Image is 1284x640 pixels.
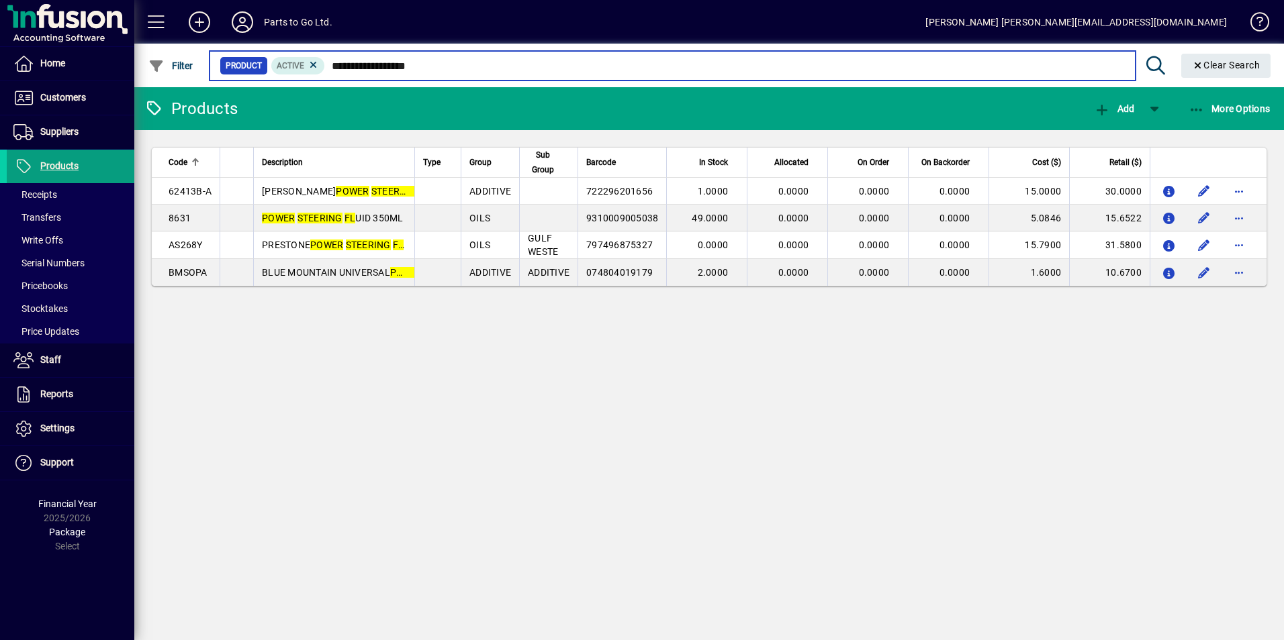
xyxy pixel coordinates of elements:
[675,155,740,170] div: In Stock
[40,126,79,137] span: Suppliers
[13,303,68,314] span: Stocktakes
[40,388,73,399] span: Reports
[7,297,134,320] a: Stocktakes
[7,115,134,149] a: Suppliers
[262,186,448,197] span: [PERSON_NAME] USH
[586,186,653,197] span: 722296201656
[1228,262,1250,283] button: More options
[698,267,729,278] span: 2.0000
[40,58,65,68] span: Home
[1069,205,1150,231] td: 15.6522
[423,155,441,170] span: Type
[698,186,729,197] span: 1.0000
[13,326,79,337] span: Price Updates
[1189,103,1271,114] span: More Options
[989,231,1069,259] td: 15.7900
[336,186,369,197] em: POWER
[49,527,85,537] span: Package
[859,239,890,250] span: 0.0000
[148,60,193,71] span: Filter
[1192,60,1260,70] span: Clear Search
[755,155,821,170] div: Allocated
[169,267,208,278] span: BMSOPA
[836,155,901,170] div: On Order
[989,259,1069,286] td: 1.6000
[1069,259,1150,286] td: 10.6700
[310,239,343,250] em: POWER
[13,189,57,200] span: Receipts
[1193,234,1215,256] button: Edit
[7,412,134,445] a: Settings
[262,213,295,223] em: POWER
[226,59,262,72] span: Product
[7,446,134,480] a: Support
[939,186,970,197] span: 0.0000
[528,267,569,278] span: ADDITIVE
[40,92,86,103] span: Customers
[144,98,238,119] div: Products
[469,213,490,223] span: OILS
[939,239,970,250] span: 0.0000
[469,267,511,278] span: ADDITIVE
[7,81,134,115] a: Customers
[1193,262,1215,283] button: Edit
[264,11,332,33] div: Parts to Go Ltd.
[262,155,303,170] span: Description
[1228,207,1250,229] button: More options
[1069,231,1150,259] td: 31.5800
[1094,103,1134,114] span: Add
[7,343,134,377] a: Staff
[859,267,890,278] span: 0.0000
[178,10,221,34] button: Add
[917,155,982,170] div: On Backorder
[1240,3,1267,46] a: Knowledge Base
[1109,155,1142,170] span: Retail ($)
[925,11,1227,33] div: [PERSON_NAME] [PERSON_NAME][EMAIL_ADDRESS][DOMAIN_NAME]
[1228,234,1250,256] button: More options
[692,213,728,223] span: 49.0000
[939,267,970,278] span: 0.0000
[262,155,406,170] div: Description
[169,213,191,223] span: 8631
[297,213,342,223] em: STEERING
[7,320,134,343] a: Price Updates
[1193,207,1215,229] button: Edit
[169,239,203,250] span: AS268Y
[699,155,728,170] span: In Stock
[262,213,404,223] span: UID 350ML
[586,155,616,170] span: Barcode
[586,239,653,250] span: 797496875327
[423,155,453,170] div: Type
[858,155,889,170] span: On Order
[7,47,134,81] a: Home
[262,267,499,278] span: BLUE MOUNTAIN UNIVERSAL UID
[277,61,304,70] span: Active
[469,239,490,250] span: OILS
[13,258,85,268] span: Serial Numbers
[586,267,653,278] span: 074804019179
[778,239,809,250] span: 0.0000
[1193,180,1215,202] button: Edit
[989,205,1069,231] td: 5.0846
[7,252,134,274] a: Serial Numbers
[40,423,75,433] span: Settings
[774,155,809,170] span: Allocated
[13,235,63,246] span: Write Offs
[1228,180,1250,202] button: More options
[989,178,1069,205] td: 15.0000
[7,206,134,229] a: Transfers
[7,378,134,411] a: Reports
[145,54,197,78] button: Filter
[40,160,79,171] span: Products
[586,213,658,223] span: 9310009005038
[921,155,970,170] span: On Backorder
[859,213,890,223] span: 0.0000
[7,229,134,252] a: Write Offs
[390,267,423,278] em: POWER
[393,239,404,250] em: FL
[13,280,68,291] span: Pricebooks
[528,148,557,177] span: Sub Group
[1181,54,1271,78] button: Clear
[469,155,492,170] span: Group
[1069,178,1150,205] td: 30.0000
